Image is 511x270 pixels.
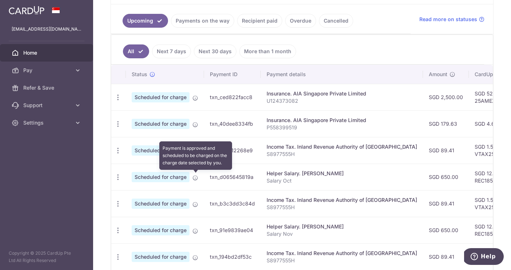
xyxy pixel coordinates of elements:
span: Home [23,49,71,56]
div: Payment is approved and scheduled to be charged on the charge date selected by you. [159,141,232,170]
td: txn_85c512268e9 [204,137,261,164]
p: Salary Nov [267,230,417,238]
a: Read more on statuses [419,16,484,23]
span: Scheduled for charge [132,252,189,262]
a: Upcoming [123,14,168,28]
span: Scheduled for charge [132,225,189,235]
span: Scheduled for charge [132,92,189,102]
a: Payments on the way [171,14,234,28]
span: Scheduled for charge [132,172,189,182]
span: Amount [429,71,447,78]
td: txn_ced822facc8 [204,84,261,110]
td: SGD 89.41 [423,190,469,217]
span: Pay [23,67,71,74]
span: Scheduled for charge [132,119,189,129]
td: txn_91e9839ae04 [204,217,261,243]
div: Income Tax. Inland Revenue Authority of [GEOGRAPHIC_DATA] [267,143,417,150]
td: txn_40dee8334fb [204,110,261,137]
td: SGD 179.63 [423,110,469,137]
span: Refer & Save [23,84,71,91]
a: Cancelled [319,14,353,28]
div: Helper Salary. [PERSON_NAME] [267,170,417,177]
a: All [123,44,149,58]
p: U124373082 [267,97,417,105]
iframe: Opens a widget where you can find more information [464,248,504,266]
p: S8977555H [267,150,417,158]
p: Salary Oct [267,177,417,184]
td: SGD 650.00 [423,164,469,190]
td: SGD 2,500.00 [423,84,469,110]
td: SGD 89.41 [423,137,469,164]
p: S8977555H [267,204,417,211]
a: Next 30 days [194,44,236,58]
span: Read more on statuses [419,16,477,23]
td: txn_b3c3dd3c84d [204,190,261,217]
th: Payment ID [204,65,261,84]
span: Support [23,102,71,109]
a: More than 1 month [239,44,296,58]
div: Income Tax. Inland Revenue Authority of [GEOGRAPHIC_DATA] [267,196,417,204]
span: CardUp fee [475,71,502,78]
div: Insurance. AIA Singapore Private Limited [267,90,417,97]
span: Settings [23,119,71,126]
td: SGD 89.41 [423,243,469,270]
td: SGD 650.00 [423,217,469,243]
span: Scheduled for charge [132,145,189,156]
th: Payment details [261,65,423,84]
div: Insurance. AIA Singapore Private Limited [267,117,417,124]
td: txn_194bd2df53c [204,243,261,270]
p: P558399519 [267,124,417,131]
a: Overdue [285,14,316,28]
span: Status [132,71,147,78]
p: S8977555H [267,257,417,264]
a: Next 7 days [152,44,191,58]
span: Scheduled for charge [132,199,189,209]
a: Recipient paid [237,14,282,28]
div: Helper Salary. [PERSON_NAME] [267,223,417,230]
img: CardUp [9,6,44,15]
td: txn_d065645819a [204,164,261,190]
div: Income Tax. Inland Revenue Authority of [GEOGRAPHIC_DATA] [267,250,417,257]
p: [EMAIL_ADDRESS][DOMAIN_NAME] [12,26,81,33]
